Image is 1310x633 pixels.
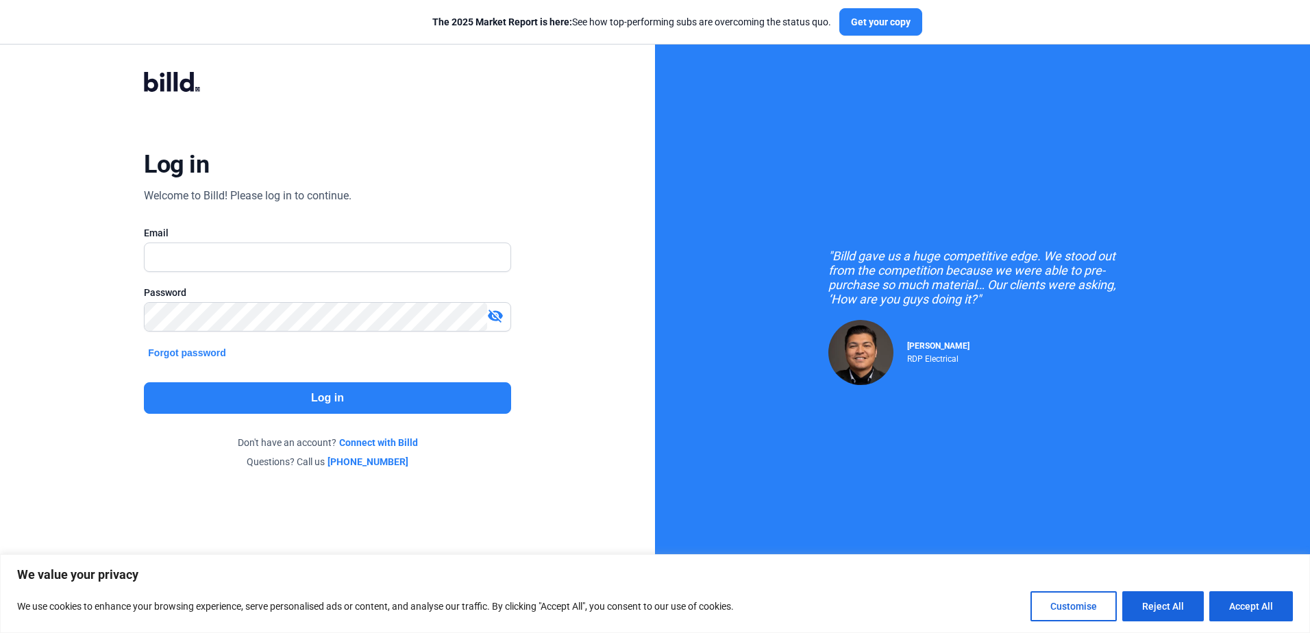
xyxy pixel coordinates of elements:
button: Accept All [1209,591,1293,621]
div: Don't have an account? [144,436,510,449]
a: Connect with Billd [339,436,418,449]
div: Email [144,226,510,240]
a: [PHONE_NUMBER] [327,455,408,469]
button: Customise [1030,591,1117,621]
p: We value your privacy [17,567,1293,583]
div: RDP Electrical [907,351,969,364]
mat-icon: visibility_off [487,308,504,324]
p: We use cookies to enhance your browsing experience, serve personalised ads or content, and analys... [17,598,734,615]
img: Raul Pacheco [828,320,893,385]
span: The 2025 Market Report is here: [432,16,572,27]
div: "Billd gave us a huge competitive edge. We stood out from the competition because we were able to... [828,249,1137,306]
span: [PERSON_NAME] [907,341,969,351]
div: Log in [144,149,209,179]
div: Password [144,286,510,299]
button: Forgot password [144,345,230,360]
button: Log in [144,382,510,414]
div: Welcome to Billd! Please log in to continue. [144,188,351,204]
div: See how top-performing subs are overcoming the status quo. [432,15,831,29]
button: Get your copy [839,8,922,36]
div: Questions? Call us [144,455,510,469]
button: Reject All [1122,591,1204,621]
